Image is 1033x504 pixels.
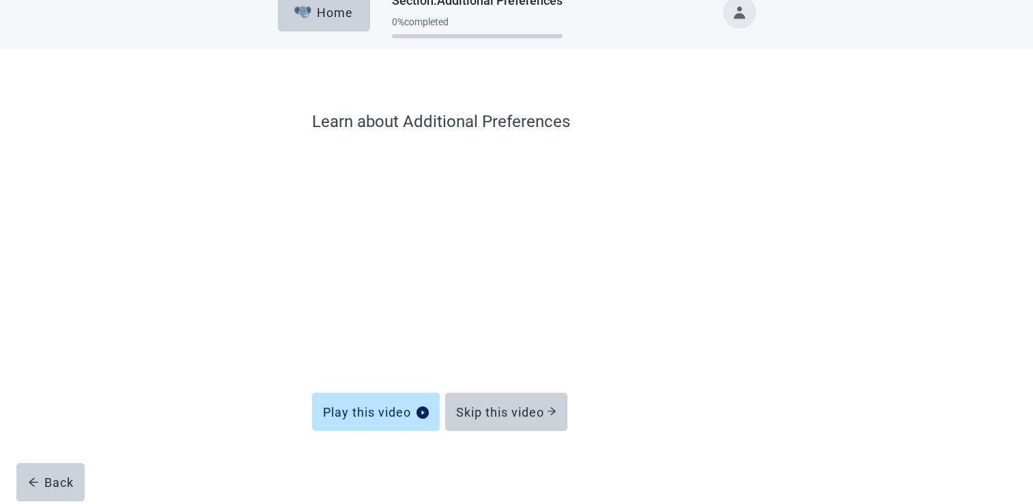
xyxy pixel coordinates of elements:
[28,477,39,488] span: arrow-left
[16,463,85,501] button: arrow-leftBack
[445,393,567,431] button: Skip this video arrow-right
[312,393,440,431] button: Play this videoplay-circle
[312,148,722,363] iframe: Additional Preferences
[294,5,353,19] div: Home
[294,6,311,18] img: Elephant
[547,406,556,416] span: arrow-right
[392,16,563,27] div: 0 % completed
[416,406,429,419] span: play-circle
[323,405,429,419] div: Play this video
[312,109,722,134] label: Learn about Additional Preferences
[28,475,74,489] div: Back
[456,405,556,419] div: Skip this video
